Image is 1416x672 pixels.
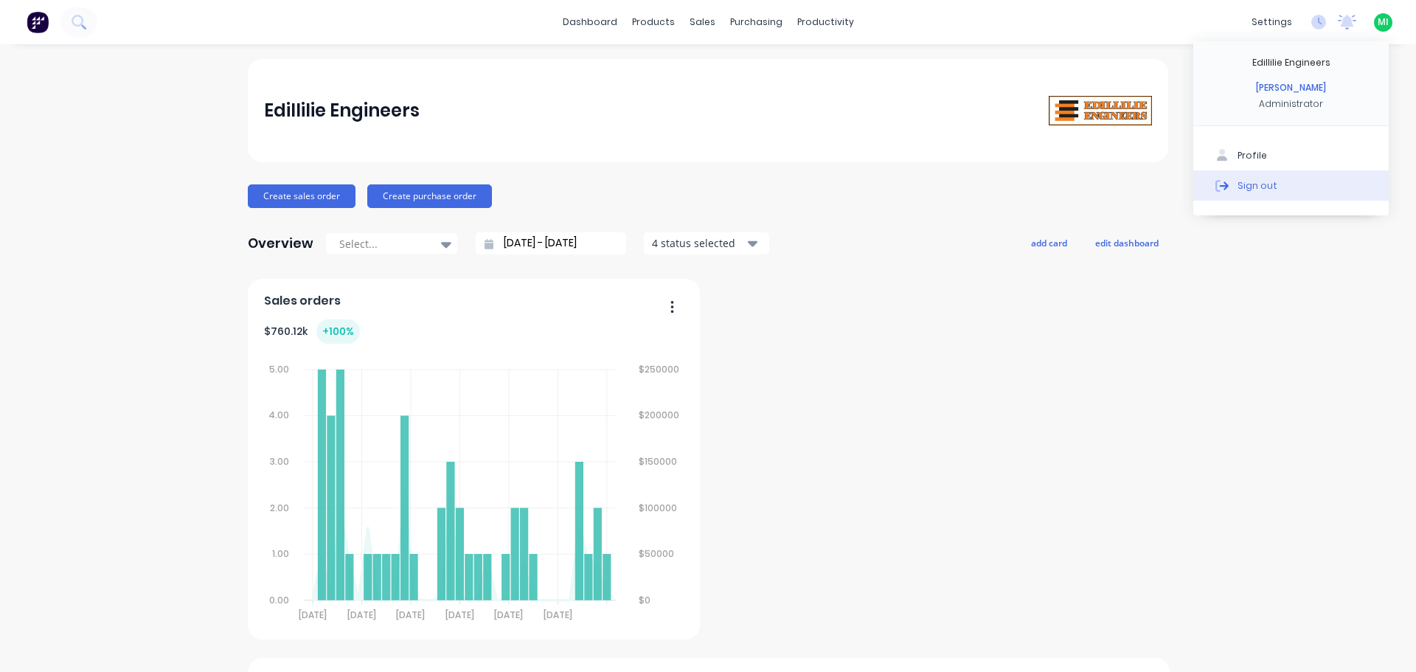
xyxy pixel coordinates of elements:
tspan: [DATE] [347,609,376,621]
tspan: $150000 [639,455,677,468]
div: $ 760.12k [264,319,360,344]
tspan: 1.00 [272,547,289,560]
div: Edillilie Engineers [1252,56,1330,69]
div: Administrator [1259,97,1323,111]
tspan: 5.00 [269,363,289,375]
tspan: [DATE] [544,609,572,621]
img: Edillilie Engineers [1049,96,1152,126]
div: 4 status selected [652,235,745,251]
tspan: $200000 [639,409,679,421]
div: [PERSON_NAME] [1256,81,1326,94]
div: sales [682,11,723,33]
div: Edillilie Engineers [264,96,420,125]
span: Sales orders [264,292,341,310]
span: MI [1378,15,1389,29]
div: Profile [1238,149,1267,162]
tspan: [DATE] [494,609,523,621]
div: productivity [790,11,861,33]
div: products [625,11,682,33]
button: Create sales order [248,184,355,208]
a: dashboard [555,11,625,33]
button: 4 status selected [644,232,769,254]
button: Sign out [1193,170,1389,200]
button: add card [1021,233,1077,252]
img: Factory [27,11,49,33]
div: Overview [248,229,313,258]
tspan: 3.00 [270,455,289,468]
tspan: $250000 [639,363,679,375]
tspan: [DATE] [298,609,327,621]
button: edit dashboard [1086,233,1168,252]
tspan: $50000 [639,547,674,560]
button: Create purchase order [367,184,492,208]
tspan: 0.00 [269,594,289,606]
tspan: 2.00 [270,502,289,514]
tspan: [DATE] [445,609,474,621]
button: Profile [1193,141,1389,170]
tspan: [DATE] [396,609,425,621]
tspan: $0 [639,594,650,606]
div: settings [1244,11,1299,33]
div: + 100 % [316,319,360,344]
tspan: $100000 [639,502,677,514]
div: Sign out [1238,179,1277,192]
tspan: 4.00 [268,409,289,421]
div: purchasing [723,11,790,33]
